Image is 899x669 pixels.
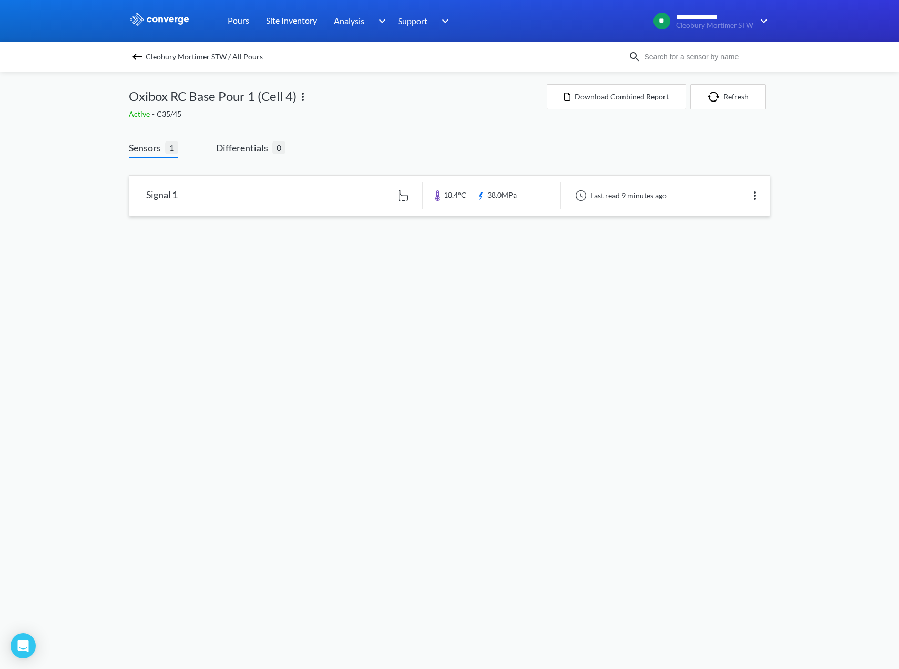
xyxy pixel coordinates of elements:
[146,49,263,64] span: Cleobury Mortimer STW / All Pours
[129,86,297,106] span: Oxibox RC Base Pour 1 (Cell 4)
[564,93,570,101] img: icon-file.svg
[272,141,285,154] span: 0
[372,15,389,27] img: downArrow.svg
[11,633,36,658] div: Open Intercom Messenger
[628,50,641,63] img: icon-search.svg
[297,90,309,103] img: more.svg
[131,50,144,63] img: backspace.svg
[690,84,766,109] button: Refresh
[334,14,364,27] span: Analysis
[152,109,157,118] span: -
[165,141,178,154] span: 1
[216,140,272,155] span: Differentials
[129,108,547,120] div: C35/45
[641,51,768,63] input: Search for a sensor by name
[435,15,452,27] img: downArrow.svg
[676,22,753,29] span: Cleobury Mortimer STW
[129,13,190,26] img: logo_ewhite.svg
[398,14,427,27] span: Support
[749,189,761,202] img: more.svg
[753,15,770,27] img: downArrow.svg
[547,84,686,109] button: Download Combined Report
[129,109,152,118] span: Active
[708,92,723,102] img: icon-refresh.svg
[129,140,165,155] span: Sensors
